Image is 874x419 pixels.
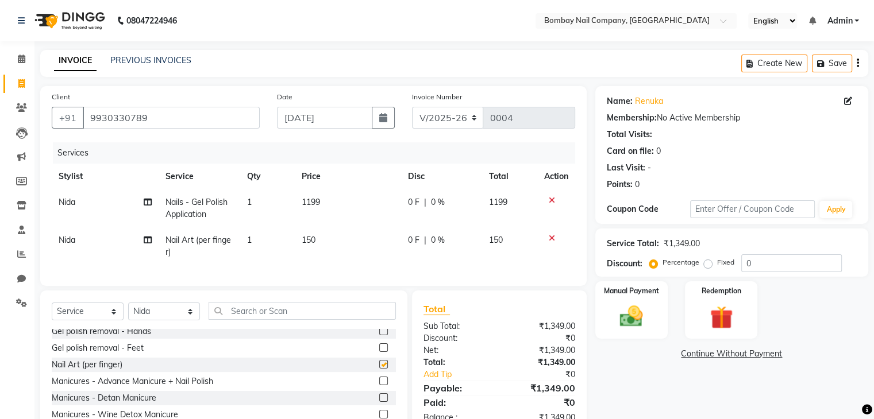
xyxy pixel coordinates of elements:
th: Total [482,164,537,189]
div: No Active Membership [607,112,857,124]
div: Sub Total: [415,320,499,332]
span: 0 F [408,234,419,246]
img: logo [29,5,108,37]
button: Apply [819,201,852,218]
a: Add Tip [415,368,513,381]
span: 1199 [489,197,507,207]
label: Invoice Number [412,92,462,102]
th: Action [537,164,575,189]
div: Services [53,142,584,164]
span: 0 % [431,196,445,208]
span: Total [423,303,450,315]
div: Payable: [415,381,499,395]
img: _cash.svg [613,303,650,329]
span: | [424,196,426,208]
div: - [648,162,651,174]
div: Discount: [415,332,499,344]
span: Nails - Gel Polish Application [165,197,228,219]
a: PREVIOUS INVOICES [110,55,191,65]
div: Nail Art (per finger) [52,359,122,371]
span: 1 [247,235,252,245]
th: Disc [401,164,482,189]
div: Discount: [607,258,642,270]
button: Create New [741,55,807,72]
input: Enter Offer / Coupon Code [690,200,815,218]
th: Qty [240,164,295,189]
div: Total: [415,356,499,368]
div: Manicures - Detan Manicure [52,392,156,404]
div: ₹1,349.00 [499,381,584,395]
span: Nail Art (per finger) [165,235,231,257]
span: Nida [59,235,75,245]
div: Last Visit: [607,162,645,174]
span: 150 [489,235,503,245]
div: ₹1,349.00 [664,238,700,250]
div: Paid: [415,395,499,409]
b: 08047224946 [126,5,177,37]
span: 1 [247,197,252,207]
a: Renuka [635,95,663,107]
label: Date [277,92,292,102]
label: Manual Payment [604,286,659,296]
div: 0 [656,145,661,157]
button: +91 [52,107,84,129]
button: Save [812,55,852,72]
span: 1199 [302,197,320,207]
div: ₹0 [499,332,584,344]
div: ₹1,349.00 [499,356,584,368]
div: 0 [635,179,640,191]
div: Gel polish removal - Feet [52,342,144,354]
div: Net: [415,344,499,356]
img: _gift.svg [703,303,740,332]
input: Search or Scan [209,302,396,320]
a: Continue Without Payment [598,348,866,360]
label: Percentage [663,257,699,267]
span: 0 F [408,196,419,208]
div: Gel polish removal - Hands [52,325,151,337]
div: Service Total: [607,238,659,250]
label: Fixed [717,257,734,267]
span: Admin [827,15,852,27]
div: Points: [607,179,633,191]
div: Name: [607,95,633,107]
th: Stylist [52,164,159,189]
div: Total Visits: [607,129,652,141]
input: Search by Name/Mobile/Email/Code [83,107,260,129]
label: Client [52,92,70,102]
th: Service [159,164,240,189]
div: Coupon Code [607,203,690,215]
th: Price [295,164,401,189]
span: 0 % [431,234,445,246]
div: ₹0 [513,368,583,381]
div: Membership: [607,112,657,124]
span: Nida [59,197,75,207]
div: Manicures - Advance Manicure + Nail Polish [52,375,213,387]
span: | [424,234,426,246]
div: Card on file: [607,145,654,157]
div: ₹1,349.00 [499,320,584,332]
span: 150 [302,235,315,245]
label: Redemption [702,286,741,296]
div: ₹1,349.00 [499,344,584,356]
a: INVOICE [54,51,97,71]
div: ₹0 [499,395,584,409]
